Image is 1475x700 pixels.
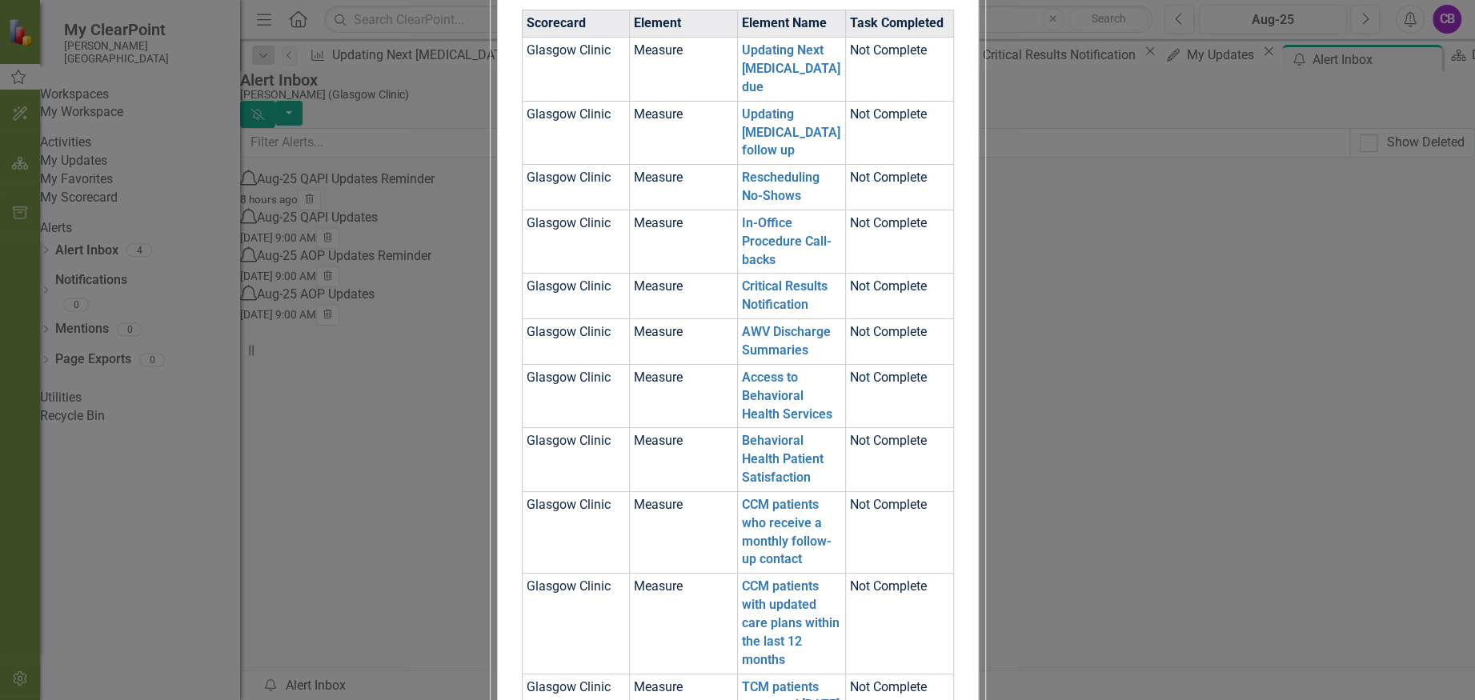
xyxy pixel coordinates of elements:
[522,428,630,492] td: Glasgow Clinic
[522,274,630,319] td: Glasgow Clinic
[630,319,738,365] td: Measure
[630,101,738,165] td: Measure
[845,364,953,428] td: Not Complete
[845,491,953,573] td: Not Complete
[522,491,630,573] td: Glasgow Clinic
[630,491,738,573] td: Measure
[522,364,630,428] td: Glasgow Clinic
[845,574,953,674] td: Not Complete
[630,165,738,210] td: Measure
[742,278,828,312] a: Critical Results Notification
[630,428,738,492] td: Measure
[630,10,738,38] th: Element
[522,165,630,210] td: Glasgow Clinic
[630,38,738,102] td: Measure
[742,370,832,422] a: Access to Behavioral Health Services
[742,324,831,358] a: AWV Discharge Summaries
[742,170,820,203] a: Rescheduling No-Shows
[845,10,953,38] th: Task Completed
[845,210,953,274] td: Not Complete
[742,433,824,485] a: Behavioral Health Patient Satisfaction
[845,428,953,492] td: Not Complete
[630,274,738,319] td: Measure
[742,497,832,567] a: CCM patients who receive a monthly follow-up contact
[845,319,953,365] td: Not Complete
[738,10,846,38] th: Element Name
[630,210,738,274] td: Measure
[845,101,953,165] td: Not Complete
[522,101,630,165] td: Glasgow Clinic
[845,274,953,319] td: Not Complete
[742,42,840,94] a: Updating Next [MEDICAL_DATA] due
[522,574,630,674] td: Glasgow Clinic
[522,210,630,274] td: Glasgow Clinic
[522,38,630,102] td: Glasgow Clinic
[742,578,840,666] a: CCM patients with updated care plans within the last 12 months
[522,10,630,38] th: Scorecard
[742,215,832,267] a: In-Office Procedure Call-backs
[742,106,840,158] a: Updating [MEDICAL_DATA] follow up
[630,574,738,674] td: Measure
[845,38,953,102] td: Not Complete
[630,364,738,428] td: Measure
[522,319,630,365] td: Glasgow Clinic
[845,165,953,210] td: Not Complete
